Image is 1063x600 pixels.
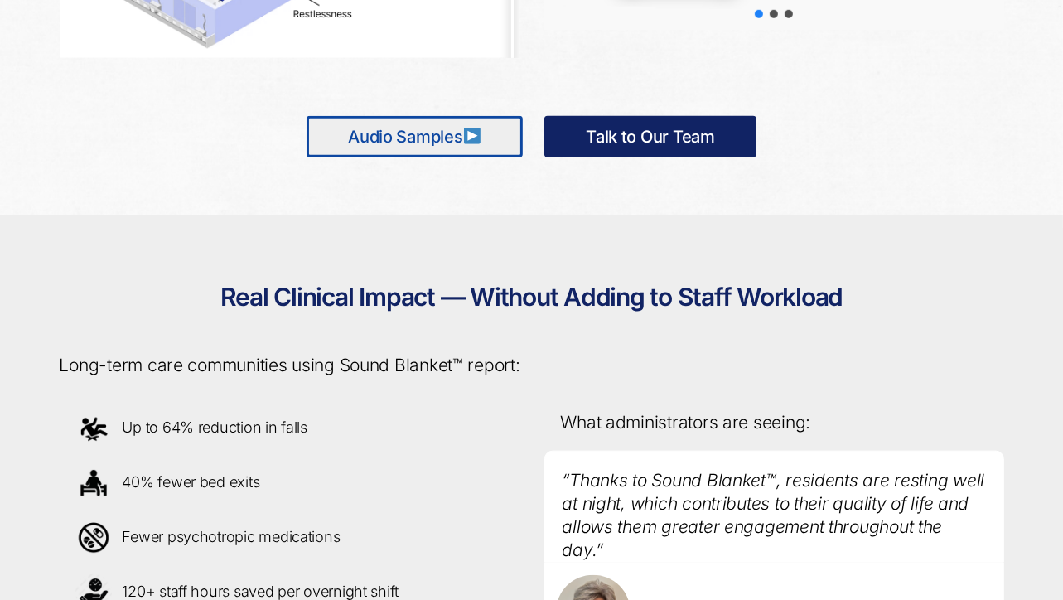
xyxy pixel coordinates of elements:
p: 40% fewer bed exits [73,462,506,504]
a: Audio Samples [307,116,523,157]
a: Talk to Our Team [544,116,756,157]
div: slider-2 [770,10,778,18]
p: Fewer psychotropic medications [73,517,506,559]
p: Up to 64% reduction in falls [73,408,506,449]
img: ▶ [464,128,481,144]
h2: Real Clinical Impact — Without Adding to Staff Workload [60,265,1004,330]
p: Long-term care communities using Sound Blanket™ report: [60,354,1004,377]
p: “Thanks to Sound Blanket™, residents are resting well at night, which contributes to their qualit... [544,451,1004,563]
img: Icon depicting accomplishments [73,462,114,504]
div: Choose slide to display. [751,7,796,22]
p: What administrators are seeing: [561,411,988,434]
div: slider-1 [755,10,763,18]
span: Last name [472,2,523,14]
img: Icon depicting accomplishments [73,408,114,449]
div: slider-3 [785,10,793,18]
img: Icon depicting accomplishments [73,517,114,559]
span: How did you hear about us? [472,138,606,150]
span: Job title [472,70,510,82]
